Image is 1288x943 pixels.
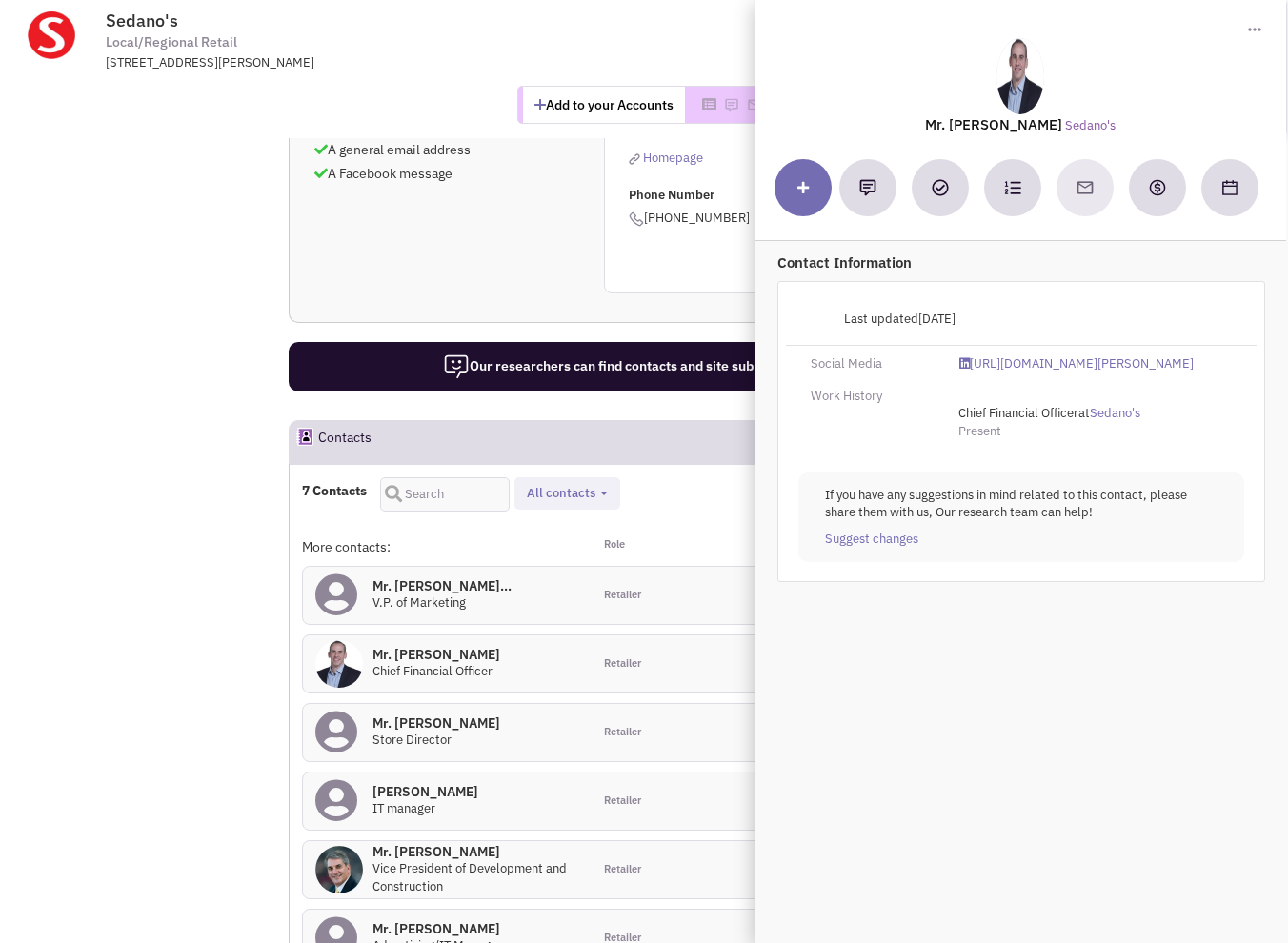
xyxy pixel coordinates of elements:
[604,725,641,740] span: Retailer
[918,311,956,327] span: [DATE]
[372,646,500,663] h4: Mr. [PERSON_NAME]
[315,846,363,893] img: WxALU6Nxy0m-WXVKi6nH8w.jpg
[859,179,876,196] img: Add a note
[958,423,1001,439] span: Present
[372,860,567,894] span: Vice President of Development and Construction
[372,783,478,800] h4: [PERSON_NAME]
[798,301,968,337] div: Last updated
[959,355,1194,373] a: [URL][DOMAIN_NAME][PERSON_NAME]
[629,153,640,165] img: reachlinkicon.png
[604,793,641,809] span: Retailer
[1090,405,1140,423] a: Sedano's
[314,140,579,159] p: A general email address
[958,405,1140,421] span: at
[521,484,614,504] button: All contacts
[629,210,765,226] span: [PHONE_NUMBER]
[777,252,1265,272] p: Contact Information
[629,150,703,166] a: Homepage
[1222,180,1238,195] img: Schedule a Meeting
[604,862,641,877] span: Retailer
[825,487,1218,522] p: If you have any suggestions in mind related to this contact, please share them with us, Our resea...
[523,87,685,123] button: Add to your Accounts
[315,640,363,688] img: Uz8T4kyEs0WuLO-s1y9dRQ.jpg
[372,843,579,860] h4: Mr. [PERSON_NAME]
[747,97,762,112] img: Please add to your accounts
[443,357,888,374] span: Our researchers can find contacts and site submission requirements
[1004,179,1021,196] img: Subscribe to a cadence
[527,485,595,501] span: All contacts
[372,732,452,748] span: Store Director
[372,594,466,611] span: V.P. of Marketing
[996,38,1044,114] img: Uz8T4kyEs0WuLO-s1y9dRQ.jpg
[372,577,512,594] h4: Mr. [PERSON_NAME]...
[724,97,739,112] img: Please add to your accounts
[372,920,502,937] h4: Mr. [PERSON_NAME]
[106,54,603,72] div: [STREET_ADDRESS][PERSON_NAME]
[302,482,367,499] h4: 7 Contacts
[380,477,510,512] input: Search
[314,164,579,183] p: A Facebook message
[643,150,703,166] span: Homepage
[372,800,435,816] span: IT manager
[798,388,947,406] div: Work History
[825,531,918,549] a: Suggest changes
[629,187,868,205] p: Phone Number
[372,663,493,679] span: Chief Financial Officer
[592,537,736,556] div: Role
[372,714,500,732] h4: Mr. [PERSON_NAME]
[318,421,372,463] h2: Contacts
[1065,117,1116,135] a: Sedano's
[604,588,641,603] span: Retailer
[932,179,949,196] img: Add a Task
[302,537,592,556] div: More contacts:
[1148,178,1167,197] img: Create a deal
[106,10,178,31] span: Sedano's
[798,355,947,373] div: Social Media
[443,353,470,380] img: icon-researcher-20.png
[735,537,880,556] div: Territories
[629,211,644,227] img: icon-phone.png
[925,115,1062,133] lable: Mr. [PERSON_NAME]
[106,32,237,52] span: Local/Regional Retail
[604,656,641,672] span: Retailer
[958,405,1078,421] span: Chief Financial Officer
